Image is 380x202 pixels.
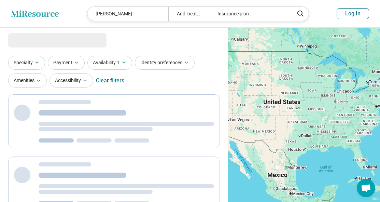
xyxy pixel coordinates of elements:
[8,56,45,70] button: Specialty
[117,59,120,66] span: 1
[357,179,375,197] div: Open chat
[87,56,132,70] button: Availability1
[87,7,168,21] div: [PERSON_NAME]
[48,56,85,70] button: Payment
[8,33,66,47] span: Loading...
[50,73,93,87] button: Accessibility
[135,56,195,70] button: Identity preferences
[8,73,47,87] button: Amenities
[209,7,290,21] div: Insurance plan
[96,72,124,89] div: Clear filters
[168,7,209,21] div: Add location
[337,8,369,19] button: Log In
